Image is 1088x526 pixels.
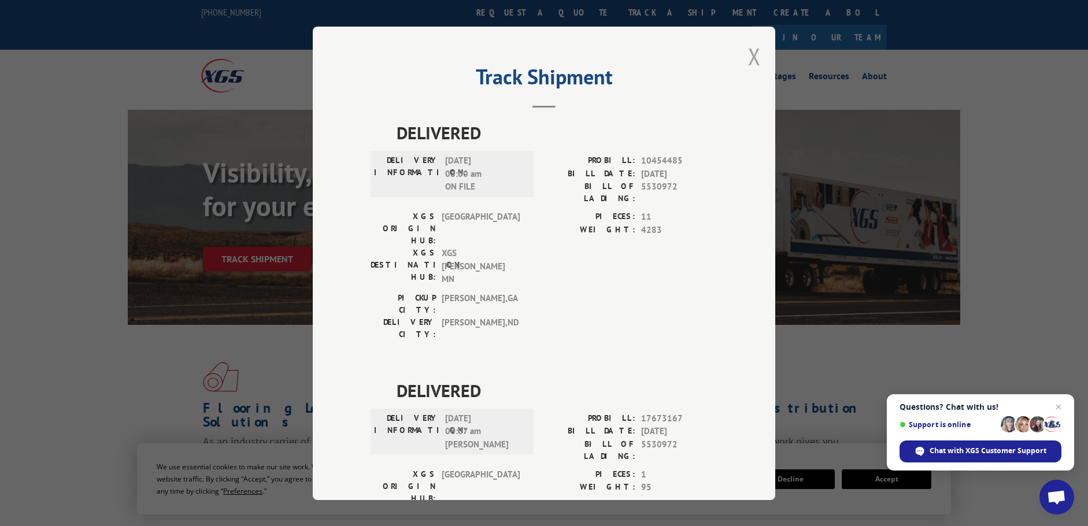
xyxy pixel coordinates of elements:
[544,438,635,462] label: BILL OF LADING:
[544,154,635,168] label: PROBILL:
[641,154,717,168] span: 10454485
[641,180,717,205] span: 5530972
[445,154,523,194] span: [DATE] 08:00 am ON FILE
[374,154,439,194] label: DELIVERY INFORMATION:
[445,412,523,451] span: [DATE] 08:07 am [PERSON_NAME]
[900,420,997,429] span: Support is online
[371,210,436,247] label: XGS ORIGIN HUB:
[544,223,635,236] label: WEIGHT:
[1052,400,1065,414] span: Close chat
[544,481,635,494] label: WEIGHT:
[641,223,717,236] span: 4283
[1039,480,1074,514] div: Open chat
[371,316,436,340] label: DELIVERY CITY:
[641,481,717,494] span: 95
[397,120,717,146] span: DELIVERED
[544,468,635,481] label: PIECES:
[641,425,717,438] span: [DATE]
[544,167,635,180] label: BILL DATE:
[442,247,520,286] span: XGS [PERSON_NAME] MN
[371,468,436,504] label: XGS ORIGIN HUB:
[442,291,520,316] span: [PERSON_NAME] , GA
[442,210,520,247] span: [GEOGRAPHIC_DATA]
[641,412,717,425] span: 17673167
[371,291,436,316] label: PICKUP CITY:
[374,412,439,451] label: DELIVERY INFORMATION:
[397,377,717,403] span: DELIVERED
[900,440,1061,462] div: Chat with XGS Customer Support
[371,69,717,91] h2: Track Shipment
[900,402,1061,412] span: Questions? Chat with us!
[544,425,635,438] label: BILL DATE:
[442,316,520,340] span: [PERSON_NAME] , ND
[641,468,717,481] span: 1
[641,438,717,462] span: 5530972
[641,210,717,224] span: 11
[371,247,436,286] label: XGS DESTINATION HUB:
[641,167,717,180] span: [DATE]
[748,41,761,72] button: Close modal
[442,468,520,504] span: [GEOGRAPHIC_DATA]
[930,446,1046,456] span: Chat with XGS Customer Support
[544,180,635,205] label: BILL OF LADING:
[544,210,635,224] label: PIECES:
[544,412,635,425] label: PROBILL:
